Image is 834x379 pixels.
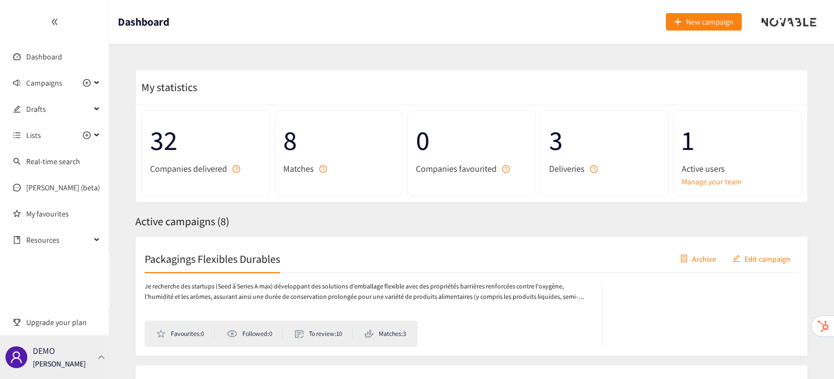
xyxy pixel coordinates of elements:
span: plus-circle [83,79,91,87]
span: Edit campaign [744,252,790,264]
span: Resources [26,229,91,251]
span: Active users [682,162,725,176]
iframe: Chat Widget [779,327,834,379]
h2: Packagings Flexibles Durables [145,251,280,266]
p: [PERSON_NAME] [33,358,86,370]
span: Lists [26,124,41,146]
p: DEMO [33,344,55,358]
span: Matches [283,162,314,176]
span: unordered-list [13,131,21,139]
a: Dashboard [26,52,62,62]
span: Companies delivered [150,162,227,176]
span: container [680,255,688,263]
span: 1 [682,119,793,162]
span: sound [13,79,21,87]
span: Campaigns [26,72,62,94]
span: double-left [51,18,58,26]
li: To review: 10 [295,329,353,339]
a: [PERSON_NAME] (beta) [26,183,100,192]
span: trophy [13,318,21,326]
button: plusNew campaign [666,13,742,31]
a: Manage your team [682,176,793,188]
span: New campaign [686,16,734,28]
span: 3 [549,119,660,162]
li: Followed: 0 [227,329,282,339]
span: Drafts [26,98,91,120]
span: Archive [692,252,716,264]
span: plus-circle [83,131,91,139]
a: My favourites [26,203,100,225]
span: book [13,236,21,244]
button: containerArchive [672,250,724,267]
span: Active campaigns ( 8 ) [135,214,229,228]
a: Packagings Flexibles DurablescontainerArchiveeditEdit campaignJe recherche des startups (Seed à S... [135,236,808,356]
span: 0 [416,119,527,162]
button: editEdit campaign [724,250,799,267]
span: Companies favourited [416,162,497,176]
span: plus [674,18,682,27]
p: Je recherche des startups (Seed à Series A max) développant des solutions d’emballage flexible av... [145,281,591,302]
span: question-circle [590,165,598,173]
span: question-circle [502,165,510,173]
span: Upgrade your plan [26,311,100,333]
li: Favourites: 0 [156,329,215,339]
span: 32 [150,119,261,162]
span: edit [732,255,740,263]
span: 8 [283,119,395,162]
span: user [10,351,23,364]
span: question-circle [233,165,240,173]
li: Matches: 3 [365,329,406,339]
span: Deliveries [549,162,585,176]
span: My statistics [136,80,197,94]
a: Real-time search [26,157,80,166]
span: edit [13,105,21,113]
span: question-circle [319,165,327,173]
